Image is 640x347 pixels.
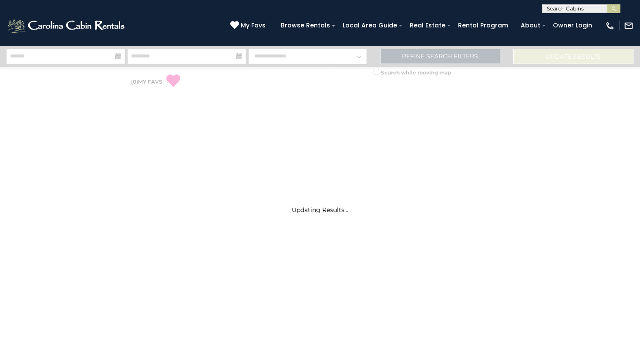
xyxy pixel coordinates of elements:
[405,19,450,32] a: Real Estate
[605,21,615,30] img: phone-regular-white.png
[549,19,596,32] a: Owner Login
[516,19,545,32] a: About
[7,17,127,34] img: White-1-2.png
[624,21,633,30] img: mail-regular-white.png
[241,21,266,30] span: My Favs
[338,19,401,32] a: Local Area Guide
[454,19,512,32] a: Rental Program
[230,21,268,30] a: My Favs
[276,19,334,32] a: Browse Rentals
